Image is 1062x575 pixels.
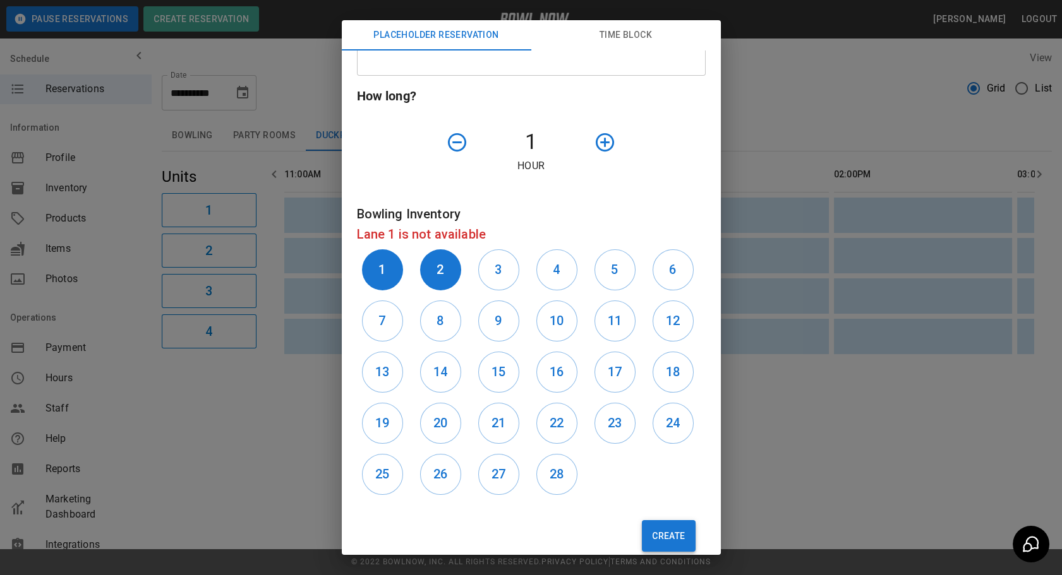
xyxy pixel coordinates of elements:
button: 26 [420,454,461,495]
h6: 26 [433,464,447,484]
button: 3 [478,249,519,290]
button: 14 [420,352,461,393]
button: 22 [536,403,577,444]
h6: 19 [375,413,389,433]
h6: 3 [495,259,502,280]
h6: 9 [495,311,502,331]
button: 8 [420,300,461,341]
button: 28 [536,454,577,495]
button: 4 [536,249,577,290]
h6: 16 [550,362,564,382]
h6: 25 [375,464,389,484]
button: 18 [653,352,694,393]
button: 5 [594,249,636,290]
button: Placeholder Reservation [342,20,531,50]
h6: 22 [550,413,564,433]
button: 27 [478,454,519,495]
button: 6 [653,249,694,290]
button: 24 [653,403,694,444]
button: 11 [594,300,636,341]
button: 21 [478,403,519,444]
button: 23 [594,403,636,444]
h6: 11 [608,311,622,331]
h6: 21 [492,413,505,433]
h6: 17 [608,362,622,382]
h6: 15 [492,362,505,382]
h6: Lane 1 is not available [357,224,706,244]
h6: 2 [437,259,444,280]
button: 19 [362,403,403,444]
h6: Bowling Inventory [357,204,706,224]
h6: 14 [433,362,447,382]
button: 13 [362,352,403,393]
h6: 6 [669,259,676,280]
button: 7 [362,300,403,341]
h6: 28 [550,464,564,484]
h6: 4 [553,259,560,280]
button: 12 [653,300,694,341]
h6: 1 [378,259,385,280]
h6: 20 [433,413,447,433]
h6: 13 [375,362,389,382]
h4: 1 [473,129,589,155]
h6: 12 [666,311,680,331]
button: 20 [420,403,461,444]
h6: 8 [437,311,444,331]
button: Time Block [531,20,721,50]
button: 17 [594,352,636,393]
h6: 18 [666,362,680,382]
p: Hour [357,158,706,174]
h6: 23 [608,413,622,433]
h6: How long? [357,86,706,106]
button: 15 [478,352,519,393]
button: 9 [478,300,519,341]
h6: 7 [378,311,385,331]
h6: 10 [550,311,564,331]
button: 16 [536,352,577,393]
button: 25 [362,454,403,495]
h6: 5 [611,259,618,280]
h6: 27 [492,464,505,484]
button: 1 [362,249,403,290]
button: 2 [420,249,461,290]
h6: 24 [666,413,680,433]
button: 10 [536,300,577,341]
button: Create [642,520,695,552]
